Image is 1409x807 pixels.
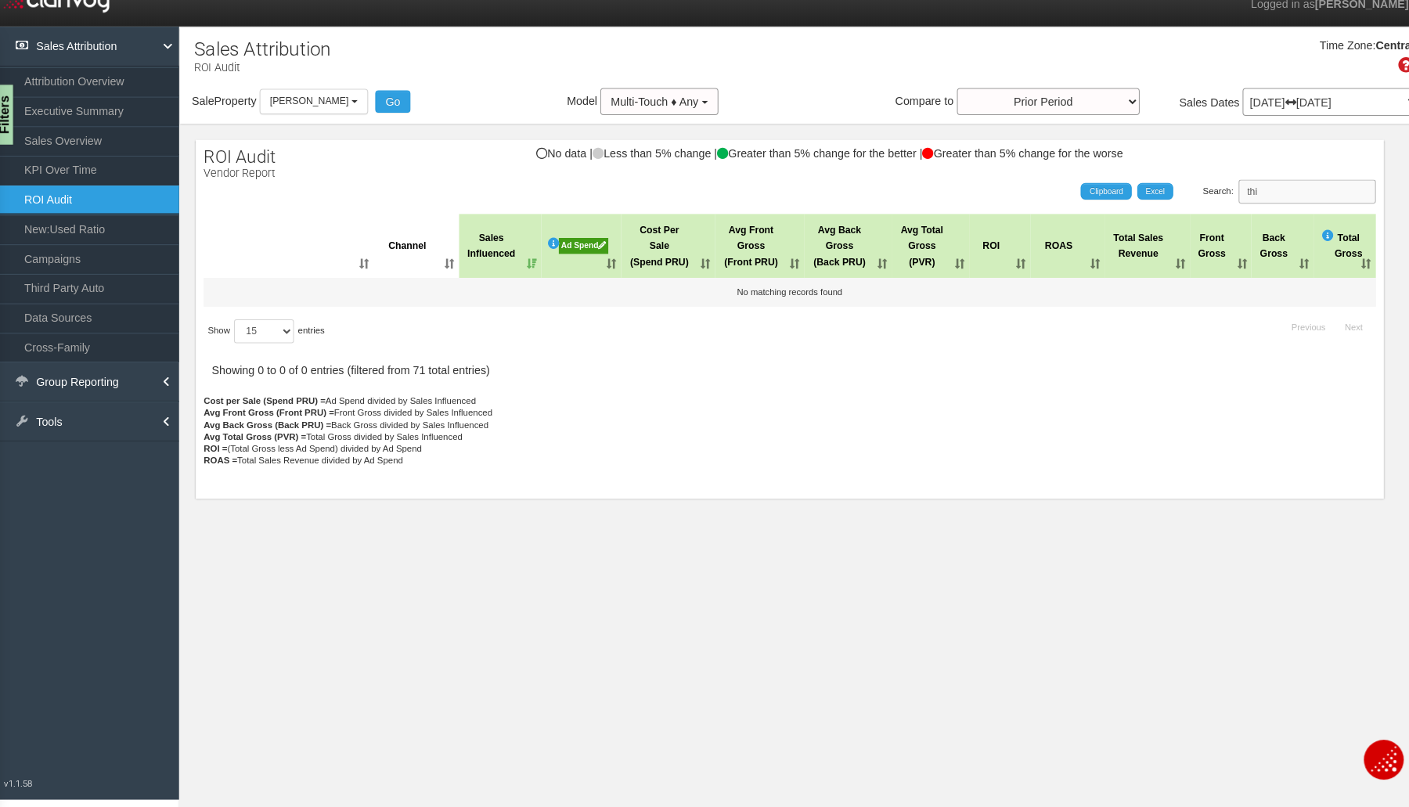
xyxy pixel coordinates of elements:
[535,225,614,287] th: To enable cost entry interface, select a single property and a single month" data-trigger="hover"...
[794,225,880,287] th: Avg BackGross (Back PRU): activate to sort column ascending
[1073,198,1106,207] span: Clipboard
[195,52,329,73] h1: Sales Attribution
[1381,105,1395,130] a: ▼
[1172,225,1233,287] th: FrontGross: activate to sort column ascending
[593,101,709,128] button: Multi-Touch ♦ Any
[195,68,329,88] p: ROI Audit
[1015,225,1088,287] th: ROAS: activate to sort column ascending
[234,328,293,351] select: Showentries
[706,225,794,287] th: Avg FrontGross (Front PRU): activate to sort column ascending
[208,328,323,351] label: Show entries
[204,366,493,397] div: Showing 0 to 0 of 0 entries (filtered from 71 total entries)
[1220,191,1354,214] input: Search:
[880,225,956,287] th: Avg TotalGross (PVR): activate to sort column ascending
[455,225,536,287] th: Sales Influenced: activate to sort column ascending
[371,225,455,287] th: Channel: activate to sort column ascending
[1295,13,1386,25] span: [PERSON_NAME]
[259,102,366,126] button: [PERSON_NAME]
[1314,240,1341,272] span: Total Gross
[1192,109,1221,121] span: Dates
[1231,13,1294,25] span: Logged in as
[1065,194,1115,211] a: Clipboard
[1231,110,1389,121] p: [DATE] [DATE]
[604,108,690,121] span: Multi-Touch ♦ Any
[1220,1,1409,38] a: Logged in as[PERSON_NAME]
[204,415,332,424] strong: Avg Front Gross (Front PRU) =
[204,427,330,436] strong: Avg Back Gross (Back PRU) =
[553,248,601,264] div: Ad Spend
[196,160,1362,186] div: No data | Less than 5% change | Greater than 5% change for the better | Greater than 5% change fo...
[204,159,275,178] span: ROI Audit
[1316,324,1350,348] a: Next
[204,403,324,413] strong: Cost per Sale (Spend PRU) =
[1128,198,1147,207] span: Excel
[614,225,706,287] th: Cost Per Sale (Spend PRU): activate to sort column ascending
[204,178,275,190] p: Vendor Report
[1184,191,1354,214] label: Search:
[1293,52,1353,68] div: Time Zone:
[1354,52,1392,68] div: Central
[193,107,214,120] span: Sale
[1293,225,1354,287] th: <i style="position:absolute;font-size:14px;z-index:100;color:#2f9fe0" tooltip="" data-toggle="pop...
[956,225,1016,287] th: ROI: activate to sort column ascending
[269,108,347,119] span: [PERSON_NAME]
[204,450,228,459] strong: ROI =
[204,287,1354,315] td: No matching records found
[204,402,1354,496] p: Ad Spend divided by Sales Influenced Front Gross divided by Sales Influenced Back Gross divided b...
[1120,194,1156,211] a: Excel
[1263,324,1313,348] a: Previous
[1162,109,1189,121] span: Sales
[204,462,237,471] strong: ROAS =
[204,225,371,287] th: : activate to sort column ascending
[1088,225,1172,287] th: Total SalesRevenue: activate to sort column ascending
[373,103,408,125] button: Go
[204,438,305,448] strong: Avg Total Gross (PVR) =
[1232,225,1293,287] th: BackGross: activate to sort column ascending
